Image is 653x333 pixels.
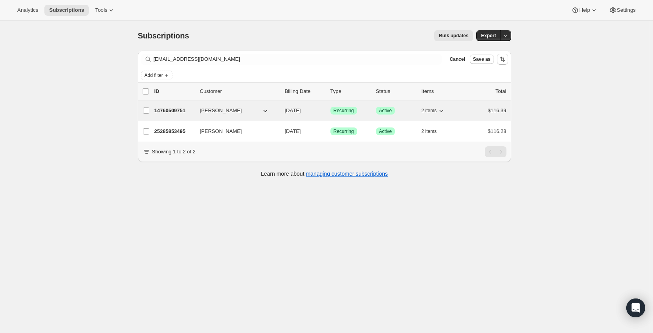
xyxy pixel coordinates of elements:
span: $116.39 [488,107,506,113]
button: 2 items [422,105,446,116]
span: Export [481,33,496,39]
span: Recurring [334,107,354,114]
span: Settings [617,7,636,13]
span: Help [579,7,590,13]
span: 2 items [422,128,437,135]
button: Cancel [446,55,468,64]
div: Type [330,87,370,95]
span: [PERSON_NAME] [200,107,242,115]
p: Billing Date [285,87,324,95]
div: 14760509751[PERSON_NAME][DATE]SuccessRecurringSuccessActive2 items$116.39 [154,105,506,116]
div: 25285853495[PERSON_NAME][DATE]SuccessRecurringSuccessActive2 items$116.28 [154,126,506,137]
p: ID [154,87,194,95]
div: IDCustomerBilling DateTypeStatusItemsTotal [154,87,506,95]
button: Tools [90,5,120,16]
button: Sort the results [497,54,508,65]
button: Save as [470,55,494,64]
button: Bulk updates [434,30,473,41]
span: Recurring [334,128,354,135]
p: Showing 1 to 2 of 2 [152,148,196,156]
span: [DATE] [285,107,301,113]
button: Help [567,5,602,16]
span: Save as [473,56,491,62]
span: Cancel [449,56,465,62]
span: 2 items [422,107,437,114]
p: Total [495,87,506,95]
button: [PERSON_NAME] [195,104,274,117]
button: Analytics [13,5,43,16]
div: Open Intercom Messenger [626,298,645,317]
button: Settings [604,5,640,16]
span: Subscriptions [49,7,84,13]
p: Learn more about [261,170,388,178]
span: Tools [95,7,107,13]
span: [DATE] [285,128,301,134]
span: Add filter [145,72,163,78]
p: Status [376,87,415,95]
input: Filter subscribers [154,54,442,65]
span: Active [379,128,392,135]
span: Bulk updates [439,33,468,39]
span: Subscriptions [138,31,189,40]
a: managing customer subscriptions [306,171,388,177]
span: Analytics [17,7,38,13]
p: 14760509751 [154,107,194,115]
span: [PERSON_NAME] [200,127,242,135]
div: Items [422,87,461,95]
button: Export [476,30,501,41]
button: 2 items [422,126,446,137]
button: Subscriptions [44,5,89,16]
nav: Pagination [485,146,506,157]
button: [PERSON_NAME] [195,125,274,138]
p: Customer [200,87,279,95]
span: Active [379,107,392,114]
p: 25285853495 [154,127,194,135]
span: $116.28 [488,128,506,134]
button: Add filter [141,71,172,80]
